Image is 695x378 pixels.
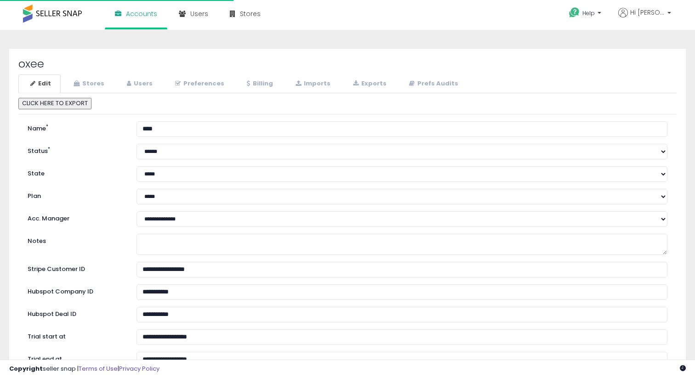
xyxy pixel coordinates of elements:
div: seller snap | | [9,365,160,373]
label: Plan [21,189,130,201]
strong: Copyright [9,364,43,373]
a: Edit [18,74,61,93]
label: Hubspot Company ID [21,284,130,296]
label: Acc. Manager [21,211,130,223]
span: Users [190,9,208,18]
span: Accounts [126,9,157,18]
a: Privacy Policy [119,364,160,373]
a: Hi [PERSON_NAME] [618,8,671,28]
label: Trial start at [21,329,130,341]
span: Help [582,9,595,17]
label: Stripe Customer ID [21,262,130,274]
a: Stores [62,74,114,93]
label: Notes [21,234,130,246]
span: Stores [240,9,261,18]
label: Trial end at [21,352,130,364]
label: State [21,166,130,178]
button: CLICK HERE TO EXPORT [18,98,91,109]
a: Prefs Audits [397,74,468,93]
i: Get Help [569,7,580,18]
a: Billing [235,74,283,93]
label: Status [21,144,130,156]
a: Terms of Use [79,364,118,373]
label: Name [21,121,130,133]
a: Exports [341,74,396,93]
span: Hi [PERSON_NAME] [630,8,665,17]
a: Imports [284,74,340,93]
a: Preferences [163,74,234,93]
a: Users [115,74,162,93]
label: Hubspot Deal ID [21,307,130,319]
h2: oxee [18,58,677,70]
